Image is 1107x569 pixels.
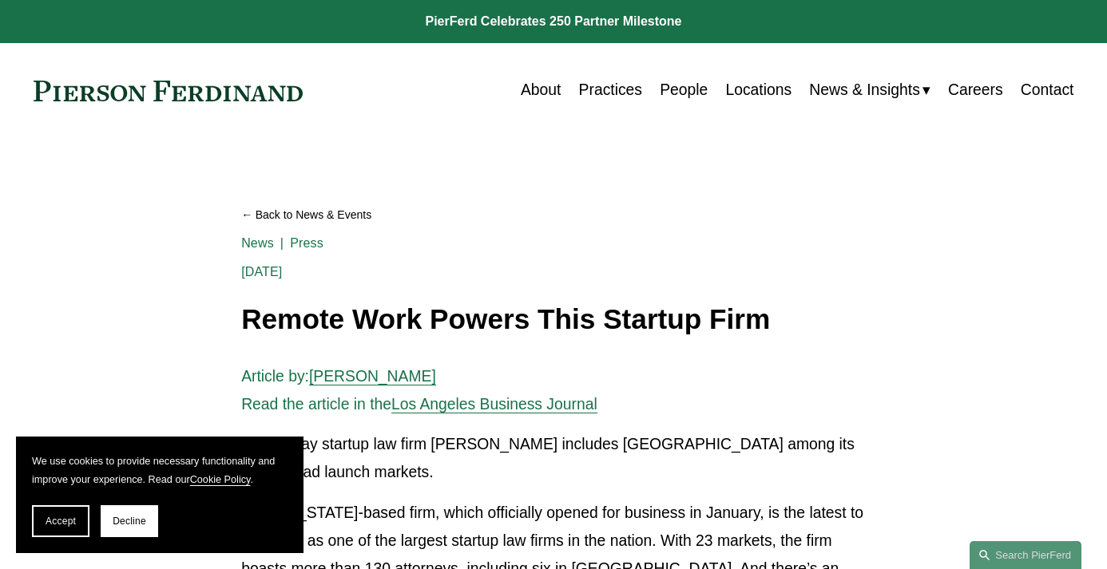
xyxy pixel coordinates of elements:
a: About [521,75,561,106]
a: Los Angeles Business Journal [391,396,597,413]
a: People [660,75,708,106]
p: Breakaway startup law firm [PERSON_NAME] includes [GEOGRAPHIC_DATA] among its widespread launch m... [241,431,866,487]
a: Contact [1021,75,1074,106]
a: Cookie Policy [190,474,251,485]
a: News [241,236,274,250]
p: We use cookies to provide necessary functionality and improve your experience. Read our . [32,452,288,489]
a: Practices [579,75,642,106]
a: Back to News & Events [241,201,866,229]
span: News & Insights [809,77,919,105]
a: Search this site [970,541,1081,569]
span: Decline [113,516,146,527]
a: [PERSON_NAME] [309,368,436,385]
button: Accept [32,505,89,537]
span: Read the article in the [241,396,391,413]
span: Article by: [241,368,309,385]
h1: Remote Work Powers This Startup Firm [241,304,866,335]
section: Cookie banner [16,437,304,553]
button: Decline [101,505,158,537]
a: Press [290,236,323,250]
span: [DATE] [241,265,282,279]
span: Accept [46,516,76,527]
a: folder dropdown [809,75,930,106]
a: Locations [725,75,792,106]
a: Careers [948,75,1003,106]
